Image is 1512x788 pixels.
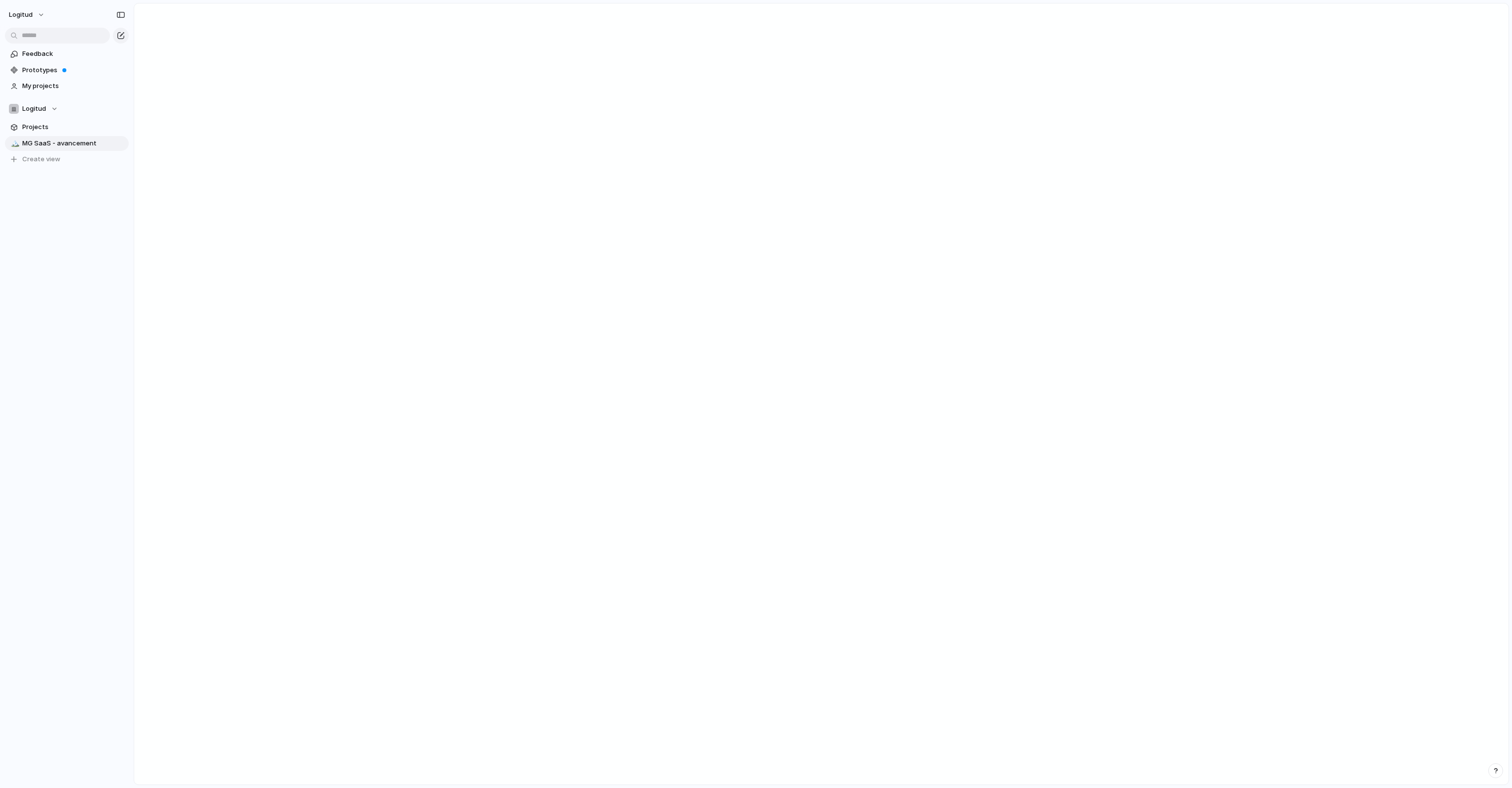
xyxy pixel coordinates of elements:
a: 🏔️MG SaaS - avancement [5,136,129,151]
span: My projects [22,81,125,91]
span: Projects [22,122,125,132]
a: Projects [5,120,129,135]
span: Logitud [22,104,46,114]
button: Logitud [5,101,129,116]
a: My projects [5,79,129,93]
a: Feedback [5,46,129,61]
span: Prototypes [22,65,125,75]
div: 🏔️ [10,138,17,149]
a: Prototypes [5,63,129,78]
span: Create view [22,154,60,164]
button: logitud [4,7,50,23]
button: 🏔️ [9,139,19,148]
span: Feedback [22,49,125,59]
span: MG SaaS - avancement [22,139,125,148]
button: Create view [5,152,129,167]
span: logitud [9,10,33,20]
